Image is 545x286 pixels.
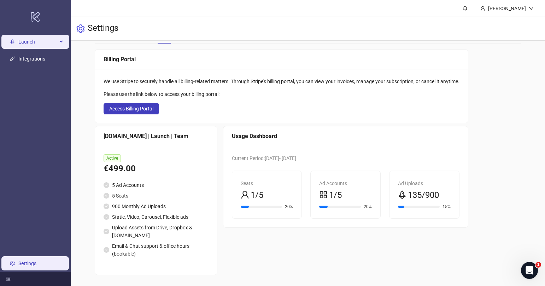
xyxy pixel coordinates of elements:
div: [PERSON_NAME] [485,5,529,12]
button: Access Billing Portal [104,103,159,114]
span: 135/900 [408,189,439,202]
span: Current Period: [DATE] - [DATE] [232,155,296,161]
div: [DOMAIN_NAME] | Launch | Team [104,132,209,141]
span: Launch [18,35,57,49]
span: user [241,190,249,199]
span: check-circle [104,182,109,188]
span: menu-fold [6,276,11,281]
span: check-circle [104,229,109,234]
span: bell [463,6,468,11]
span: check-circle [104,193,109,199]
div: €499.00 [104,162,209,176]
span: user [480,6,485,11]
li: Upload Assets from Drive, Dropbox & [DOMAIN_NAME] [104,224,209,239]
span: 20% [285,205,293,209]
a: Integrations [18,56,45,62]
span: Access Billing Portal [109,106,153,111]
a: Settings [18,261,36,266]
span: rocket [10,39,15,44]
span: 15% [443,205,451,209]
span: rocket [398,190,406,199]
li: 5 Seats [104,192,209,200]
div: Ad Accounts [319,179,372,187]
li: Email & Chat support & office hours (bookable) [104,242,209,258]
li: Static, Video, Carousel, Flexible ads [104,213,209,221]
div: Ad Uploads [398,179,451,187]
span: 1/5 [251,189,263,202]
h3: Settings [88,23,118,35]
span: check-circle [104,214,109,220]
iframe: Intercom live chat [521,262,538,279]
div: Please use the link below to access your billing portal: [104,90,459,98]
span: 1 [535,262,541,268]
span: check-circle [104,204,109,209]
div: Usage Dashboard [232,132,459,141]
li: 900 Monthly Ad Uploads [104,202,209,210]
span: appstore [319,190,328,199]
div: Seats [241,179,293,187]
li: 5 Ad Accounts [104,181,209,189]
div: Billing Portal [104,55,459,64]
span: 1/5 [329,189,342,202]
span: down [529,6,534,11]
span: Active [104,154,121,162]
span: 20% [364,205,372,209]
div: We use Stripe to securely handle all billing-related matters. Through Stripe's billing portal, yo... [104,78,459,85]
span: setting [76,24,85,33]
span: check-circle [104,247,109,253]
